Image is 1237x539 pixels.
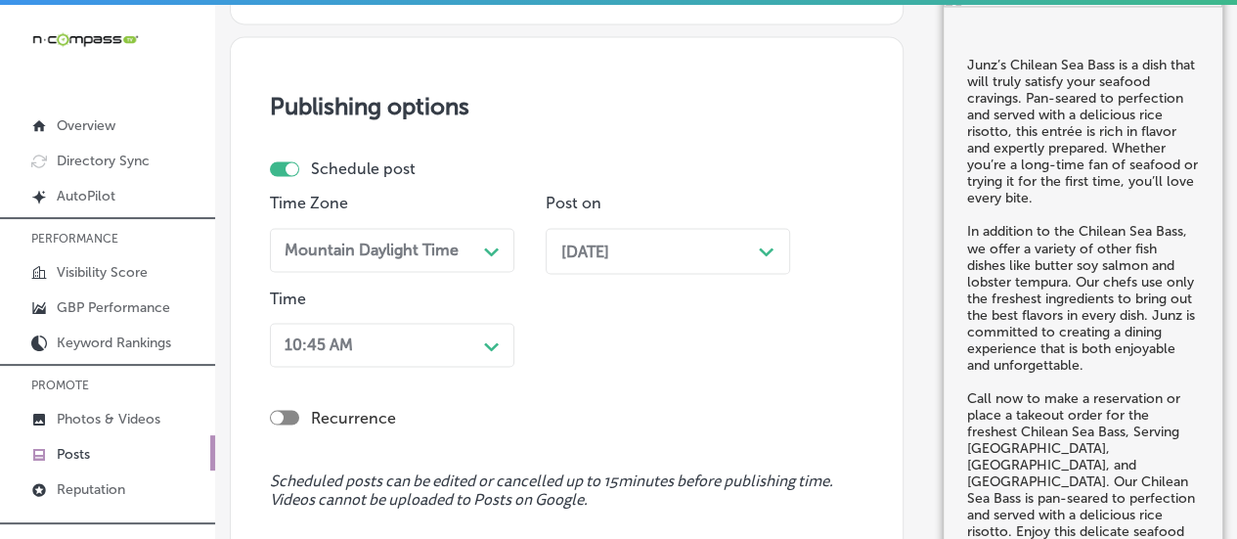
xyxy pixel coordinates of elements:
[57,188,115,204] p: AutoPilot
[270,194,514,212] p: Time Zone
[57,153,150,169] p: Directory Sync
[270,289,514,307] p: Time
[31,30,139,49] img: 660ab0bf-5cc7-4cb8-ba1c-48b5ae0f18e60NCTV_CLogo_TV_Black_-500x88.png
[311,408,396,427] label: Recurrence
[546,194,790,212] p: Post on
[270,92,863,120] h3: Publishing options
[270,472,863,509] span: Scheduled posts can be edited or cancelled up to 15 minutes before publishing time. Videos cannot...
[285,336,353,354] div: 10:45 AM
[57,335,171,351] p: Keyword Rankings
[57,264,148,281] p: Visibility Score
[311,159,416,178] label: Schedule post
[57,117,115,134] p: Overview
[561,242,609,260] span: [DATE]
[285,241,459,259] div: Mountain Daylight Time
[57,299,170,316] p: GBP Performance
[57,411,160,427] p: Photos & Videos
